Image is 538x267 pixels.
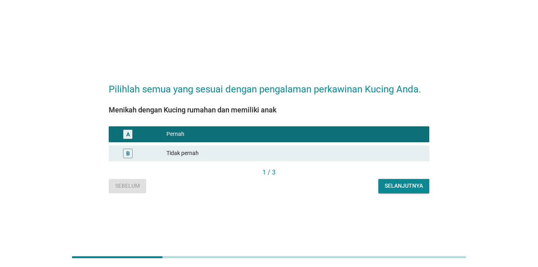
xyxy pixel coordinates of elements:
[109,168,429,177] div: 1 / 3
[166,149,423,158] div: Tidak pernah
[126,130,130,138] div: A
[378,179,429,193] button: Selanjutnya
[109,104,429,115] div: Menikah dengan Kucing rumahan dan memiliki anak
[109,74,429,96] h2: Pilihlah semua yang sesuai dengan pengalaman perkawinan Kucing Anda.
[385,182,423,190] div: Selanjutnya
[126,149,130,157] div: B
[166,130,423,139] div: Pernah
